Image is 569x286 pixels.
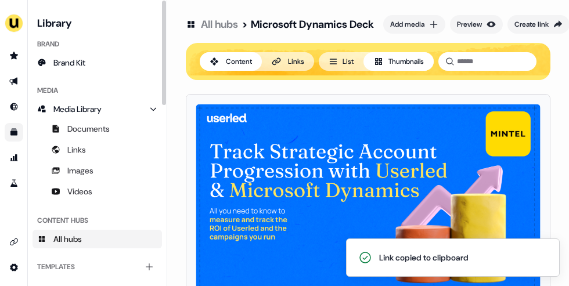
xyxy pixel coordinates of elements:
div: Add media [390,19,424,30]
div: Create link [514,19,549,30]
div: Templates [33,258,162,276]
div: Preview [457,19,482,30]
a: Videos [33,182,162,201]
div: Brand [33,35,162,53]
div: > [242,17,247,31]
div: Content Hubs [33,211,162,230]
a: Images [33,161,162,180]
a: Go to integrations [5,233,23,251]
div: Links [288,56,304,67]
span: Brand Kit [53,57,85,68]
a: Go to Inbound [5,97,23,116]
span: All hubs [53,233,82,245]
span: Images [67,165,93,176]
a: Go to outbound experience [5,72,23,90]
a: Go to integrations [5,258,23,277]
a: Brand Kit [33,53,162,72]
span: Documents [67,123,110,135]
a: Go to templates [5,123,23,142]
a: Links [33,140,162,159]
button: Content [200,52,262,71]
a: Go to attribution [5,149,23,167]
a: Go to prospects [5,46,23,65]
div: Media [33,81,162,100]
span: Videos [67,186,92,197]
div: Content [226,56,252,67]
span: Links [67,144,86,155]
a: Media Library [33,100,162,118]
button: Preview [450,15,503,34]
a: All hubs [201,17,238,31]
span: Media Library [53,103,102,115]
a: All hubs [33,230,162,248]
h3: Library [33,14,162,30]
button: Links [262,52,314,71]
div: Microsoft Dynamics Deck [251,17,374,31]
button: Thumbnails [363,52,434,71]
button: Add media [383,15,445,34]
a: Documents [33,120,162,138]
a: Go to experiments [5,174,23,193]
button: List [319,52,363,71]
div: Link copied to clipboard [379,252,469,263]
